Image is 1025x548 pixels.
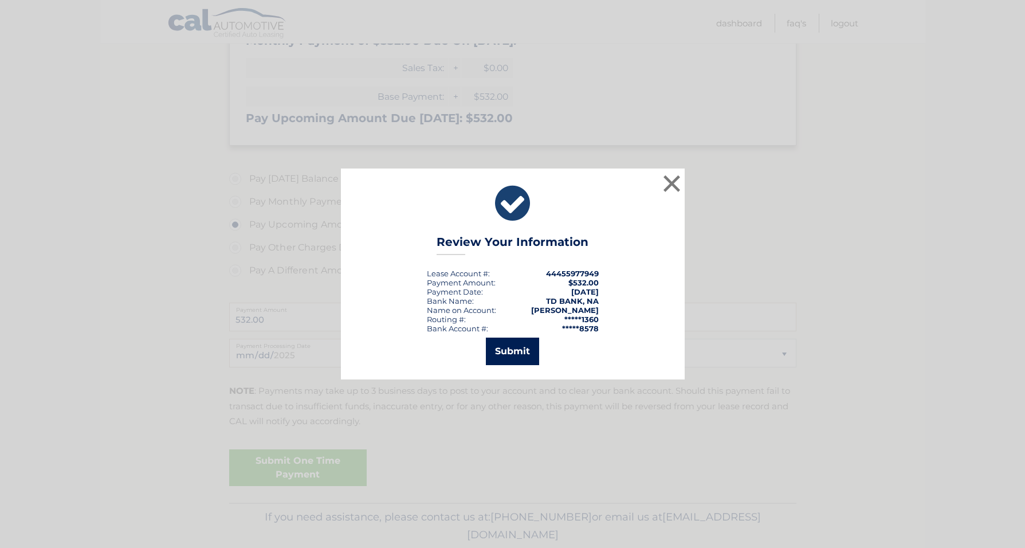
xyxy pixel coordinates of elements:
[427,306,496,315] div: Name on Account:
[427,287,483,296] div: :
[571,287,599,296] span: [DATE]
[546,296,599,306] strong: TD BANK, NA
[486,338,539,365] button: Submit
[427,269,490,278] div: Lease Account #:
[437,235,588,255] h3: Review Your Information
[546,269,599,278] strong: 44455977949
[427,315,466,324] div: Routing #:
[531,306,599,315] strong: [PERSON_NAME]
[427,324,488,333] div: Bank Account #:
[427,287,481,296] span: Payment Date
[568,278,599,287] span: $532.00
[427,296,474,306] div: Bank Name:
[661,172,684,195] button: ×
[427,278,496,287] div: Payment Amount:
